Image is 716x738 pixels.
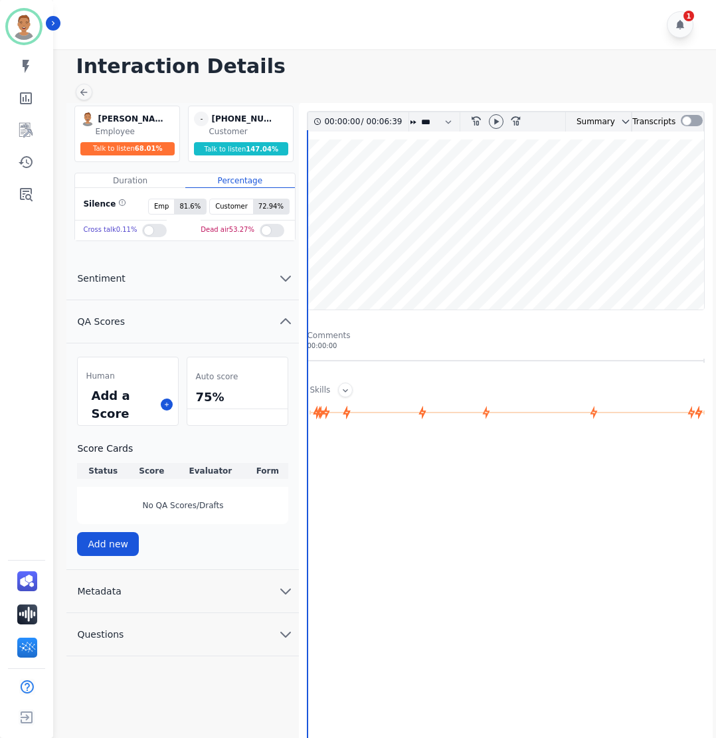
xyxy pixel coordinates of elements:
[246,145,278,153] span: 147.04 %
[86,371,114,381] span: Human
[174,199,206,214] span: 81.6 %
[310,385,330,397] div: Skills
[149,199,174,214] span: Emp
[307,341,704,351] div: 00:00:00
[66,570,299,613] button: Metadata chevron down
[210,199,253,214] span: Customer
[66,300,299,343] button: QA Scores chevron up
[566,112,615,132] div: Summary
[683,11,694,21] div: 1
[88,384,155,425] div: Add a Score
[278,270,294,286] svg: chevron down
[307,330,704,341] div: Comments
[8,11,40,43] img: Bordered avatar
[194,112,209,126] span: -
[253,199,289,214] span: 72.94 %
[632,112,675,132] div: Transcripts
[135,145,163,152] span: 68.01 %
[76,54,703,78] h1: Interaction Details
[77,487,288,524] div: No QA Scores/Drafts
[193,368,282,385] div: Auto score
[278,314,294,329] svg: chevron up
[66,315,135,328] span: QA Scores
[194,142,288,155] div: Talk to listen
[66,613,299,656] button: Questions chevron down
[364,112,401,132] div: 00:06:39
[201,221,254,240] div: Dead air 53.27 %
[185,173,295,188] div: Percentage
[98,112,164,126] div: [PERSON_NAME]
[615,116,631,127] button: chevron down
[129,463,175,479] th: Score
[324,112,405,132] div: /
[620,116,631,127] svg: chevron down
[278,583,294,599] svg: chevron down
[209,126,290,137] div: Customer
[211,112,278,126] div: [PHONE_NUMBER]
[66,257,299,300] button: Sentiment chevron down
[193,385,282,409] div: 75%
[80,199,126,215] div: Silence
[83,221,137,240] div: Cross talk 0.11 %
[66,585,132,598] span: Metadata
[75,173,185,188] div: Duration
[95,126,177,137] div: Employee
[175,463,247,479] th: Evaluator
[324,112,361,132] div: 00:00:00
[246,463,288,479] th: Form
[66,628,134,641] span: Questions
[77,532,139,556] button: Add new
[278,626,294,642] svg: chevron down
[77,463,128,479] th: Status
[77,442,288,455] h3: Score Cards
[80,142,175,155] div: Talk to listen
[66,272,135,285] span: Sentiment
